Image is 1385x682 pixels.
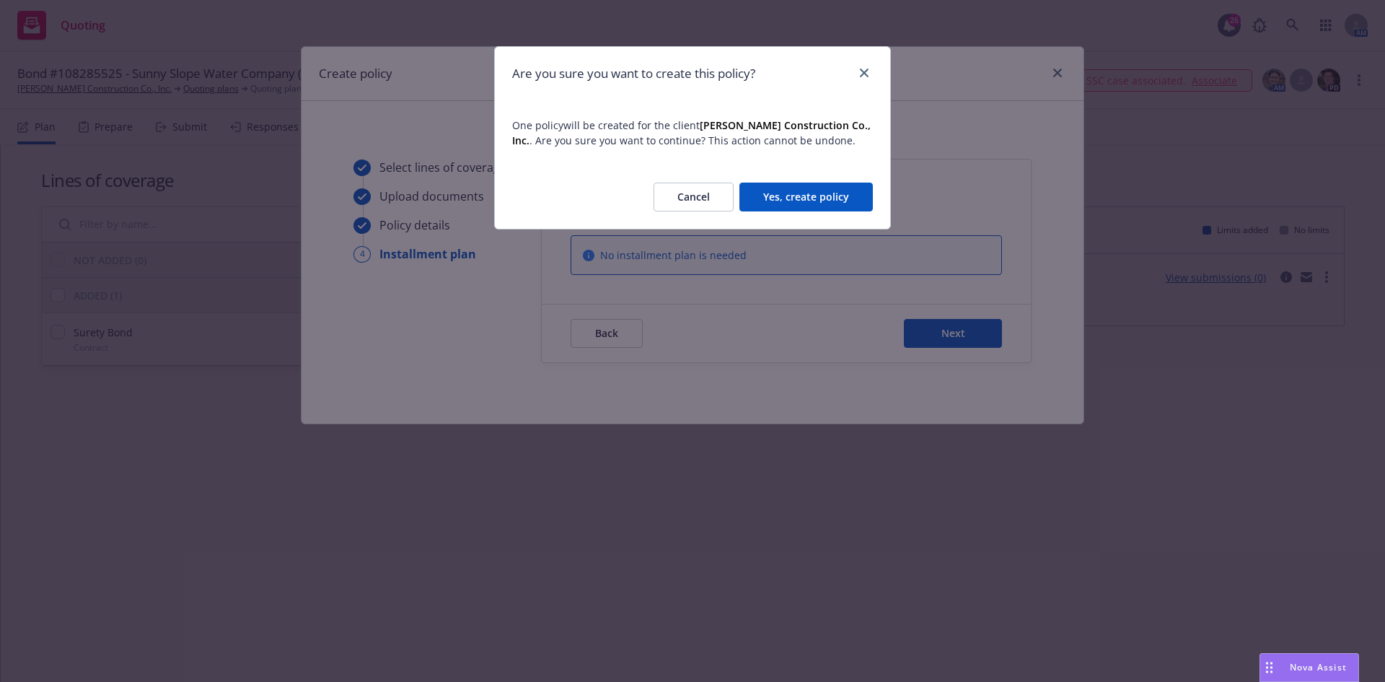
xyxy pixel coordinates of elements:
[512,118,873,148] span: One policy will be created for the client . Are you sure you want to continue? This action cannot...
[1259,653,1359,682] button: Nova Assist
[512,118,871,147] strong: [PERSON_NAME] Construction Co., Inc.
[1260,654,1278,681] div: Drag to move
[856,64,873,82] a: close
[1290,661,1347,673] span: Nova Assist
[739,183,873,211] button: Yes, create policy
[512,64,755,83] h1: Are you sure you want to create this policy?
[654,183,734,211] button: Cancel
